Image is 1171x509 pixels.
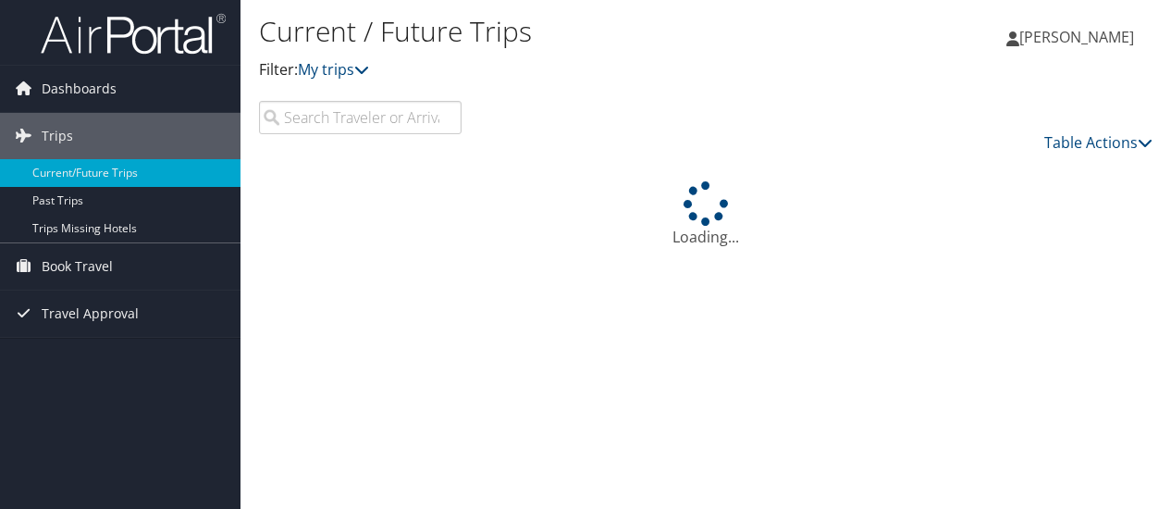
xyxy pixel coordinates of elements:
[42,66,117,112] span: Dashboards
[42,113,73,159] span: Trips
[1006,9,1153,65] a: [PERSON_NAME]
[259,58,855,82] p: Filter:
[1019,27,1134,47] span: [PERSON_NAME]
[42,243,113,290] span: Book Travel
[259,181,1153,248] div: Loading...
[41,12,226,56] img: airportal-logo.png
[298,59,369,80] a: My trips
[42,291,139,337] span: Travel Approval
[1044,132,1153,153] a: Table Actions
[259,12,855,51] h1: Current / Future Trips
[259,101,462,134] input: Search Traveler or Arrival City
